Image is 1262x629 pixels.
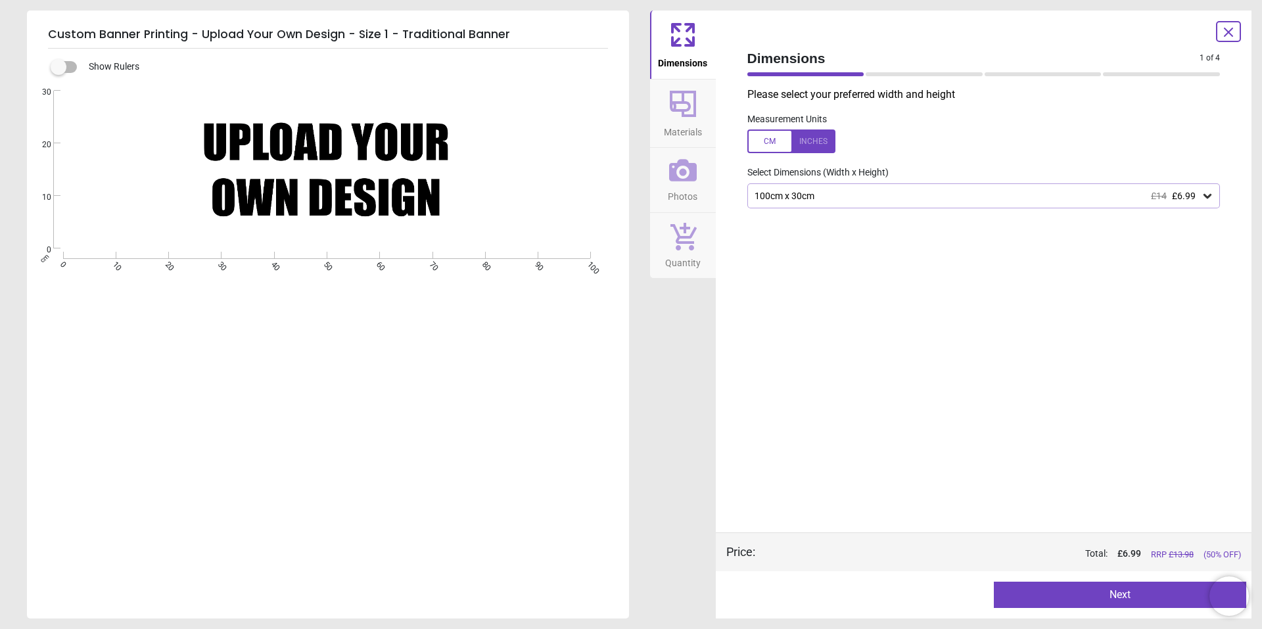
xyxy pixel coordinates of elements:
[584,260,593,268] span: 100
[775,547,1242,561] div: Total:
[994,582,1246,608] button: Next
[747,113,827,126] label: Measurement Units
[668,184,697,204] span: Photos
[1117,547,1141,561] span: £
[57,260,66,268] span: 0
[726,544,755,560] div: Price :
[26,192,51,203] span: 10
[658,51,707,70] span: Dimensions
[26,139,51,151] span: 20
[664,120,702,139] span: Materials
[650,80,716,148] button: Materials
[216,260,224,268] span: 30
[747,49,1200,68] span: Dimensions
[427,260,435,268] span: 70
[373,260,382,268] span: 60
[321,260,329,268] span: 50
[747,87,1231,102] p: Please select your preferred width and height
[58,59,629,75] div: Show Rulers
[650,11,716,79] button: Dimensions
[737,166,889,179] label: Select Dimensions (Width x Height)
[48,21,608,49] h5: Custom Banner Printing - Upload Your Own Design - Size 1 - Traditional Banner
[162,260,171,268] span: 20
[650,148,716,212] button: Photos
[532,260,540,268] span: 90
[1204,549,1241,561] span: (50% OFF)
[38,252,50,264] span: cm
[665,250,701,270] span: Quantity
[753,191,1202,202] div: 100cm x 30cm
[1151,549,1194,561] span: RRP
[26,245,51,256] span: 0
[110,260,118,268] span: 10
[479,260,488,268] span: 80
[26,87,51,98] span: 30
[1169,549,1194,559] span: £ 13.98
[1200,53,1220,64] span: 1 of 4
[268,260,277,268] span: 40
[1123,548,1141,559] span: 6.99
[1151,191,1167,201] span: £14
[650,213,716,279] button: Quantity
[1172,191,1196,201] span: £6.99
[1209,576,1249,616] iframe: Brevo live chat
